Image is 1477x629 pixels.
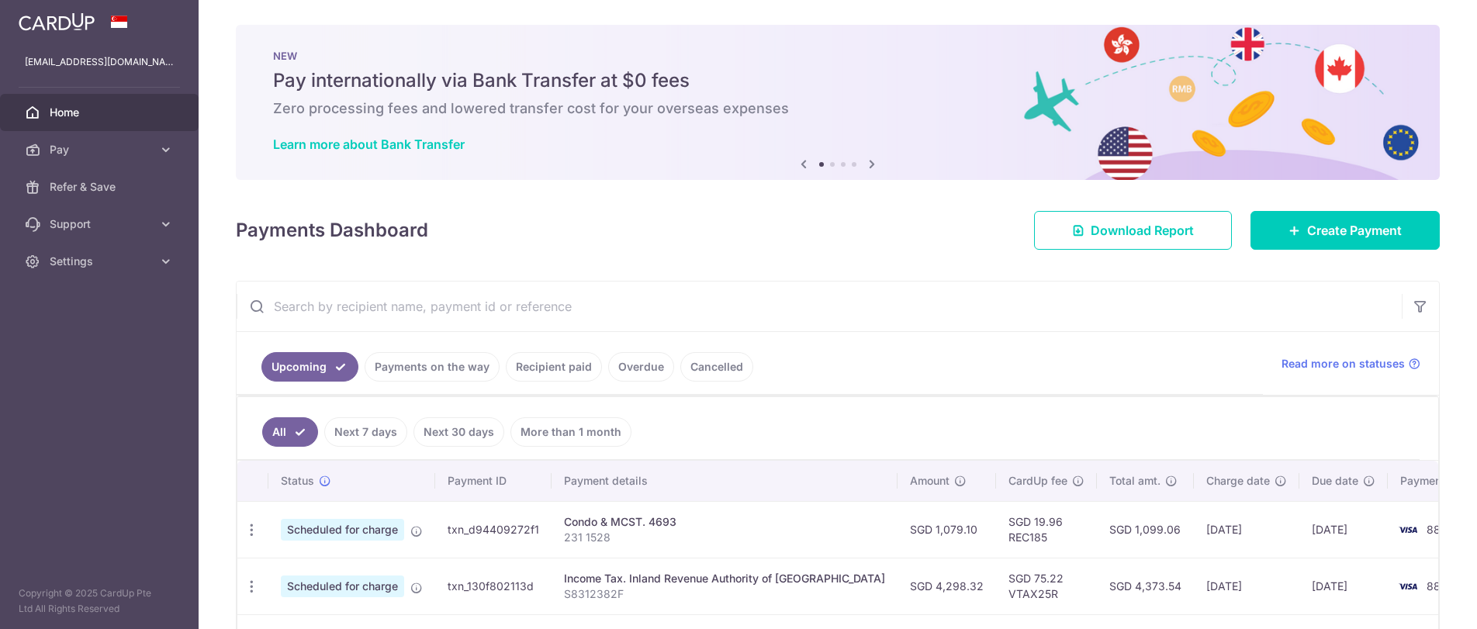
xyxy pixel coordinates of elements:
[50,254,152,269] span: Settings
[1008,473,1067,489] span: CardUp fee
[1392,577,1423,596] img: Bank Card
[608,352,674,382] a: Overdue
[1312,473,1358,489] span: Due date
[273,137,465,152] a: Learn more about Bank Transfer
[996,501,1097,558] td: SGD 19.96 REC185
[1250,211,1440,250] a: Create Payment
[237,282,1402,331] input: Search by recipient name, payment id or reference
[898,558,996,614] td: SGD 4,298.32
[1034,211,1232,250] a: Download Report
[1282,356,1405,372] span: Read more on statuses
[50,179,152,195] span: Refer & Save
[281,519,404,541] span: Scheduled for charge
[19,12,95,31] img: CardUp
[281,575,404,597] span: Scheduled for charge
[25,54,174,70] p: [EMAIL_ADDRESS][DOMAIN_NAME]
[506,352,602,382] a: Recipient paid
[510,417,631,447] a: More than 1 month
[1282,356,1420,372] a: Read more on statuses
[564,586,885,602] p: S8312382F
[1194,558,1299,614] td: [DATE]
[413,417,504,447] a: Next 30 days
[680,352,753,382] a: Cancelled
[236,216,428,244] h4: Payments Dashboard
[1097,501,1194,558] td: SGD 1,099.06
[50,105,152,120] span: Home
[1427,523,1454,536] span: 8847
[50,142,152,157] span: Pay
[1091,221,1194,240] span: Download Report
[50,216,152,232] span: Support
[1097,558,1194,614] td: SGD 4,373.54
[996,558,1097,614] td: SGD 75.22 VTAX25R
[273,99,1403,118] h6: Zero processing fees and lowered transfer cost for your overseas expenses
[564,530,885,545] p: 231 1528
[324,417,407,447] a: Next 7 days
[1377,582,1461,621] iframe: Opens a widget where you can find more information
[1194,501,1299,558] td: [DATE]
[1307,221,1402,240] span: Create Payment
[262,417,318,447] a: All
[273,68,1403,93] h5: Pay internationally via Bank Transfer at $0 fees
[564,514,885,530] div: Condo & MCST. 4693
[1427,579,1454,593] span: 8847
[898,501,996,558] td: SGD 1,079.10
[552,461,898,501] th: Payment details
[564,571,885,586] div: Income Tax. Inland Revenue Authority of [GEOGRAPHIC_DATA]
[236,25,1440,180] img: Bank transfer banner
[1392,520,1423,539] img: Bank Card
[910,473,949,489] span: Amount
[1299,501,1388,558] td: [DATE]
[281,473,314,489] span: Status
[435,461,552,501] th: Payment ID
[365,352,500,382] a: Payments on the way
[435,558,552,614] td: txn_130f802113d
[1206,473,1270,489] span: Charge date
[261,352,358,382] a: Upcoming
[435,501,552,558] td: txn_d94409272f1
[1109,473,1160,489] span: Total amt.
[1299,558,1388,614] td: [DATE]
[273,50,1403,62] p: NEW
